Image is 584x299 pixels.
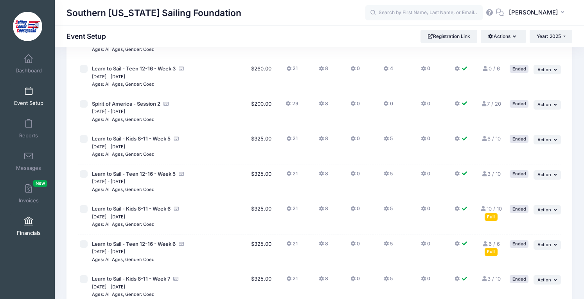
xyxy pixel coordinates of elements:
[319,65,328,76] button: 8
[319,170,328,182] button: 8
[537,137,551,142] span: Action
[10,180,47,207] a: InvoicesNew
[537,102,551,107] span: Action
[92,179,125,184] small: [DATE] - [DATE]
[286,100,298,112] button: 29
[421,100,430,112] button: 0
[286,240,298,252] button: 21
[19,132,38,139] span: Reports
[481,276,501,282] a: 3 / 10
[534,240,561,250] button: Action
[286,205,298,216] button: 21
[510,170,528,178] div: Ended
[92,65,176,72] span: Learn to Sail - Teen 12-16 - Week 3
[537,242,551,247] span: Action
[421,135,430,146] button: 0
[537,33,561,39] span: Year: 2025
[92,171,176,177] span: Learn to Sail - Teen 12-16 - Week 5
[510,65,528,72] div: Ended
[10,148,47,175] a: Messages
[534,100,561,110] button: Action
[350,170,360,182] button: 0
[482,65,500,72] a: 0 / 6
[92,117,155,122] small: Ages: All Ages, Gender: Coed
[248,129,275,164] td: $325.00
[383,100,393,112] button: 0
[482,241,500,255] a: 6 / 6 Full
[421,275,430,286] button: 0
[92,276,170,282] span: Learn to Sail - Kids 8-11 - Week 7
[92,74,125,79] small: [DATE] - [DATE]
[384,240,393,252] button: 5
[485,213,498,221] div: Full
[92,187,155,192] small: Ages: All Ages, Gender: Coed
[384,275,393,286] button: 5
[319,205,328,216] button: 8
[384,205,393,216] button: 5
[481,101,501,107] a: 7 / 20
[481,171,501,177] a: 3 / 10
[534,275,561,285] button: Action
[13,12,42,41] img: Southern Maryland Sailing Foundation
[421,170,430,182] button: 0
[530,30,572,43] button: Year: 2025
[16,67,42,74] span: Dashboard
[537,67,551,72] span: Action
[537,172,551,177] span: Action
[10,83,47,110] a: Event Setup
[248,94,275,130] td: $200.00
[319,240,328,252] button: 8
[92,151,155,157] small: Ages: All Ages, Gender: Coed
[178,66,185,71] i: Accepting Credit Card Payments
[10,115,47,142] a: Reports
[319,275,328,286] button: 8
[537,277,551,283] span: Action
[421,65,430,76] button: 0
[16,165,41,171] span: Messages
[510,205,528,213] div: Ended
[384,170,393,182] button: 5
[33,180,47,187] span: New
[286,65,298,76] button: 21
[480,205,502,220] a: 10 / 10 Full
[92,241,176,247] span: Learn to Sail - Teen 12-16 - Week 6
[92,109,125,114] small: [DATE] - [DATE]
[92,101,160,107] span: Spirit of America - Session 2
[365,5,483,21] input: Search by First Name, Last Name, or Email...
[286,170,298,182] button: 21
[420,30,477,43] a: Registration Link
[350,135,360,146] button: 0
[92,47,155,52] small: Ages: All Ages, Gender: Coed
[92,249,125,254] small: [DATE] - [DATE]
[350,205,360,216] button: 0
[421,240,430,252] button: 0
[421,205,430,216] button: 0
[350,240,360,252] button: 0
[319,100,328,112] button: 8
[534,65,561,74] button: Action
[14,100,43,106] span: Event Setup
[350,275,360,286] button: 0
[248,164,275,200] td: $325.00
[534,170,561,180] button: Action
[509,8,558,17] span: [PERSON_NAME]
[173,136,180,141] i: Accepting Credit Card Payments
[178,241,185,247] i: Accepting Credit Card Payments
[92,292,155,297] small: Ages: All Ages, Gender: Coed
[319,135,328,146] button: 8
[481,135,501,142] a: 6 / 10
[286,275,298,286] button: 21
[92,284,125,290] small: [DATE] - [DATE]
[173,206,180,211] i: Accepting Credit Card Payments
[350,100,360,112] button: 0
[485,248,498,256] div: Full
[92,144,125,149] small: [DATE] - [DATE]
[248,59,275,94] td: $260.00
[163,101,169,106] i: Accepting Credit Card Payments
[481,30,526,43] button: Actions
[66,4,241,22] h1: Southern [US_STATE] Sailing Foundation
[350,65,360,76] button: 0
[19,197,39,204] span: Invoices
[537,207,551,213] span: Action
[178,171,185,177] i: Accepting Credit Card Payments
